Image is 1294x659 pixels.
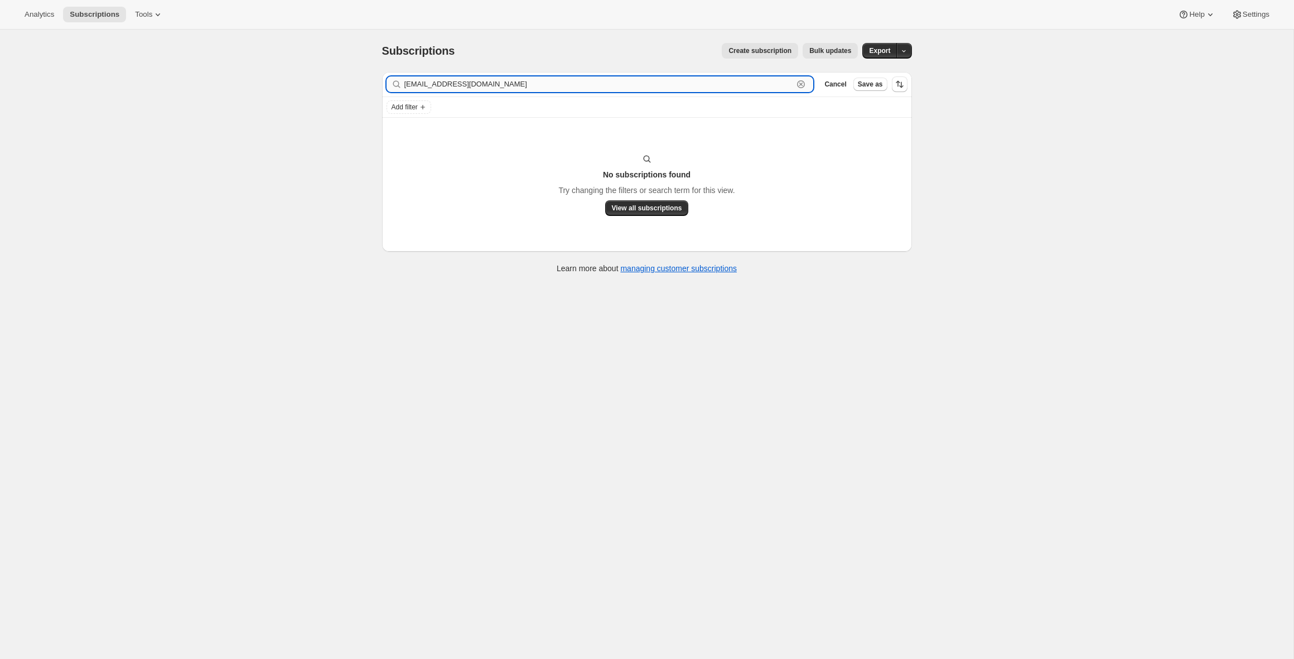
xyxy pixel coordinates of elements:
[862,43,897,59] button: Export
[722,43,798,59] button: Create subscription
[620,264,737,273] a: managing customer subscriptions
[612,204,682,213] span: View all subscriptions
[557,263,737,274] p: Learn more about
[63,7,126,22] button: Subscriptions
[404,76,794,92] input: Filter subscribers
[1225,7,1276,22] button: Settings
[892,76,907,92] button: Sort the results
[382,45,455,57] span: Subscriptions
[387,100,431,114] button: Add filter
[603,169,691,180] h3: No subscriptions found
[1243,10,1269,19] span: Settings
[795,79,807,90] button: Clear
[392,103,418,112] span: Add filter
[824,80,846,89] span: Cancel
[809,46,851,55] span: Bulk updates
[25,10,54,19] span: Analytics
[18,7,61,22] button: Analytics
[820,78,851,91] button: Cancel
[1189,10,1204,19] span: Help
[558,185,735,196] p: Try changing the filters or search term for this view.
[803,43,858,59] button: Bulk updates
[728,46,791,55] span: Create subscription
[135,10,152,19] span: Tools
[1171,7,1222,22] button: Help
[70,10,119,19] span: Subscriptions
[128,7,170,22] button: Tools
[853,78,887,91] button: Save as
[858,80,883,89] span: Save as
[869,46,890,55] span: Export
[605,200,689,216] button: View all subscriptions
